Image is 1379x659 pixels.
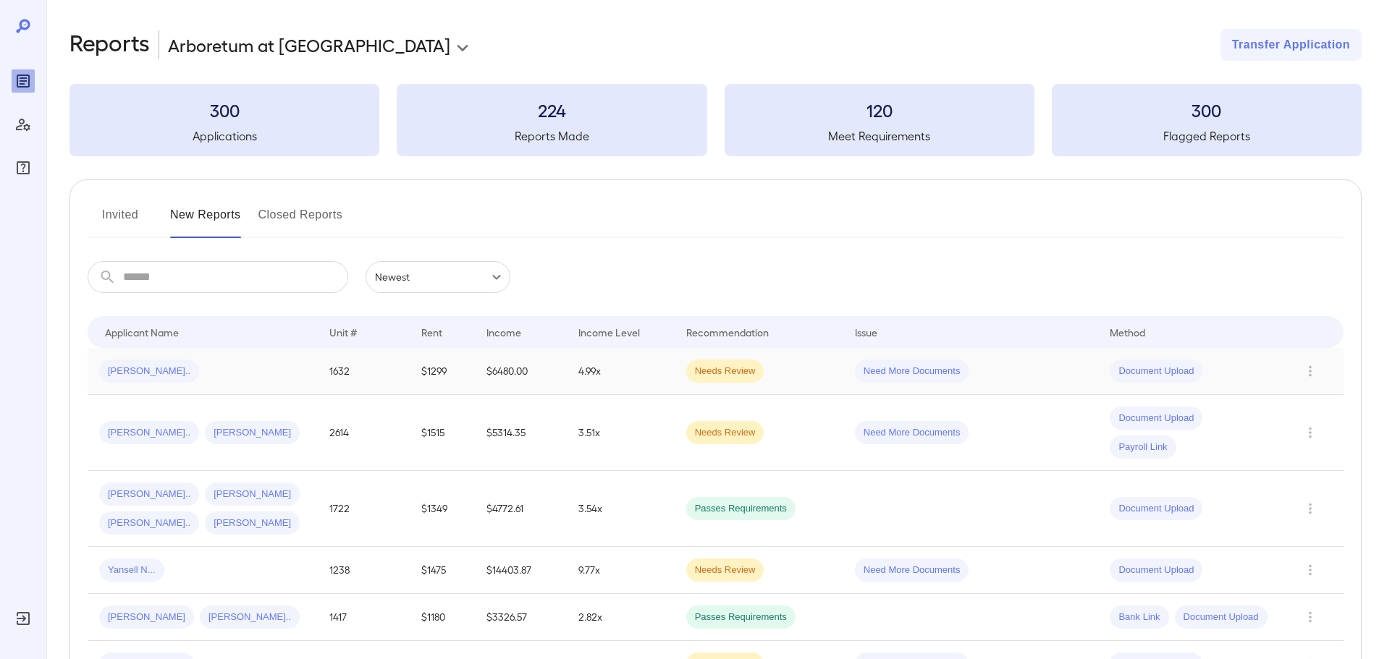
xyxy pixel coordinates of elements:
span: [PERSON_NAME].. [200,611,300,624]
span: Needs Review [686,426,764,440]
div: Issue [855,323,878,341]
span: Payroll Link [1110,441,1176,454]
div: Method [1110,323,1145,341]
span: [PERSON_NAME] [205,488,300,501]
div: Income [486,323,521,341]
h5: Flagged Reports [1052,127,1362,145]
p: Arboretum at [GEOGRAPHIC_DATA] [168,33,450,56]
button: Transfer Application [1220,29,1362,61]
span: Need More Documents [855,365,969,378]
button: Row Actions [1299,497,1322,520]
td: 9.77x [567,547,675,594]
h2: Reports [69,29,150,61]
h5: Meet Requirements [725,127,1034,145]
span: [PERSON_NAME].. [99,488,199,501]
span: Need More Documents [855,426,969,440]
td: 1722 [318,471,410,547]
td: $14403.87 [475,547,567,594]
td: 4.99x [567,348,675,395]
td: 2.82x [567,594,675,641]
span: Document Upload [1110,412,1202,425]
div: Income Level [578,323,640,341]
span: [PERSON_NAME].. [99,426,199,440]
td: 3.51x [567,395,675,471]
td: $1180 [410,594,474,641]
button: Row Actions [1299,360,1322,383]
span: [PERSON_NAME] [99,611,194,624]
div: Rent [421,323,444,341]
button: New Reports [170,203,241,238]
div: Log Out [12,607,35,630]
span: Document Upload [1110,502,1202,516]
div: Recommendation [686,323,769,341]
td: $3326.57 [475,594,567,641]
div: Manage Users [12,113,35,136]
div: Newest [366,261,510,293]
h5: Applications [69,127,379,145]
button: Invited [88,203,153,238]
div: Unit # [329,323,357,341]
div: FAQ [12,156,35,179]
button: Row Actions [1299,421,1322,444]
h3: 300 [69,98,379,122]
span: Needs Review [686,365,764,378]
td: $6480.00 [475,348,567,395]
div: Applicant Name [105,323,179,341]
h3: 300 [1052,98,1362,122]
button: Row Actions [1299,558,1322,582]
td: $1299 [410,348,474,395]
button: Row Actions [1299,605,1322,629]
h3: 224 [397,98,707,122]
div: Reports [12,69,35,93]
span: Yansell N... [99,564,164,577]
span: Needs Review [686,564,764,577]
span: Need More Documents [855,564,969,577]
span: Passes Requirements [686,611,796,624]
td: $1475 [410,547,474,594]
span: Bank Link [1110,611,1168,624]
td: 3.54x [567,471,675,547]
span: Passes Requirements [686,502,796,516]
td: $4772.61 [475,471,567,547]
span: [PERSON_NAME] [205,516,300,530]
td: $1349 [410,471,474,547]
span: [PERSON_NAME].. [99,365,199,378]
span: Document Upload [1110,365,1202,378]
h3: 120 [725,98,1034,122]
td: $1515 [410,395,474,471]
summary: 300Applications224Reports Made120Meet Requirements300Flagged Reports [69,84,1362,156]
td: 2614 [318,395,410,471]
td: $5314.35 [475,395,567,471]
button: Closed Reports [258,203,343,238]
td: 1238 [318,547,410,594]
span: Document Upload [1175,611,1268,624]
td: 1632 [318,348,410,395]
span: [PERSON_NAME].. [99,516,199,530]
span: Document Upload [1110,564,1202,577]
h5: Reports Made [397,127,707,145]
span: [PERSON_NAME] [205,426,300,440]
td: 1417 [318,594,410,641]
